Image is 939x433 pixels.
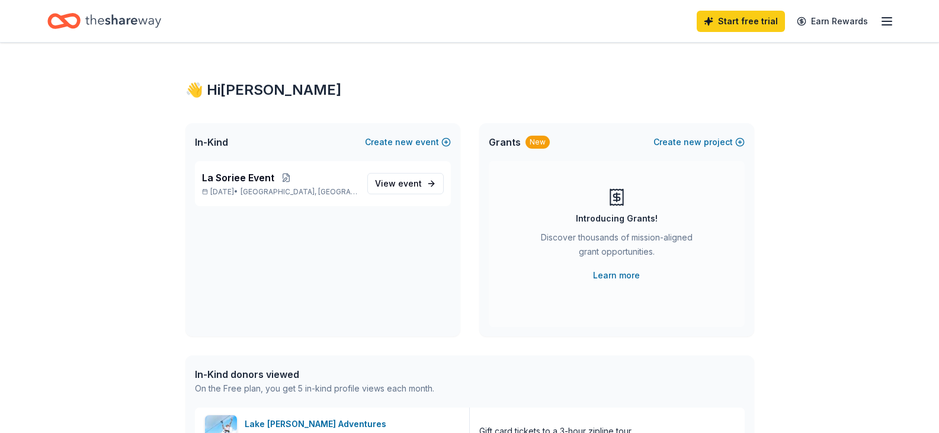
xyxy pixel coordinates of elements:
[593,268,640,283] a: Learn more
[536,230,697,264] div: Discover thousands of mission-aligned grant opportunities.
[398,178,422,188] span: event
[365,135,451,149] button: Createnewevent
[697,11,785,32] a: Start free trial
[790,11,875,32] a: Earn Rewards
[47,7,161,35] a: Home
[684,135,701,149] span: new
[395,135,413,149] span: new
[653,135,745,149] button: Createnewproject
[185,81,754,100] div: 👋 Hi [PERSON_NAME]
[375,177,422,191] span: View
[245,417,391,431] div: Lake [PERSON_NAME] Adventures
[202,171,274,185] span: La Soriee Event
[202,187,358,197] p: [DATE] •
[525,136,550,149] div: New
[195,381,434,396] div: On the Free plan, you get 5 in-kind profile views each month.
[367,173,444,194] a: View event
[241,187,357,197] span: [GEOGRAPHIC_DATA], [GEOGRAPHIC_DATA]
[195,367,434,381] div: In-Kind donors viewed
[195,135,228,149] span: In-Kind
[489,135,521,149] span: Grants
[576,211,658,226] div: Introducing Grants!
